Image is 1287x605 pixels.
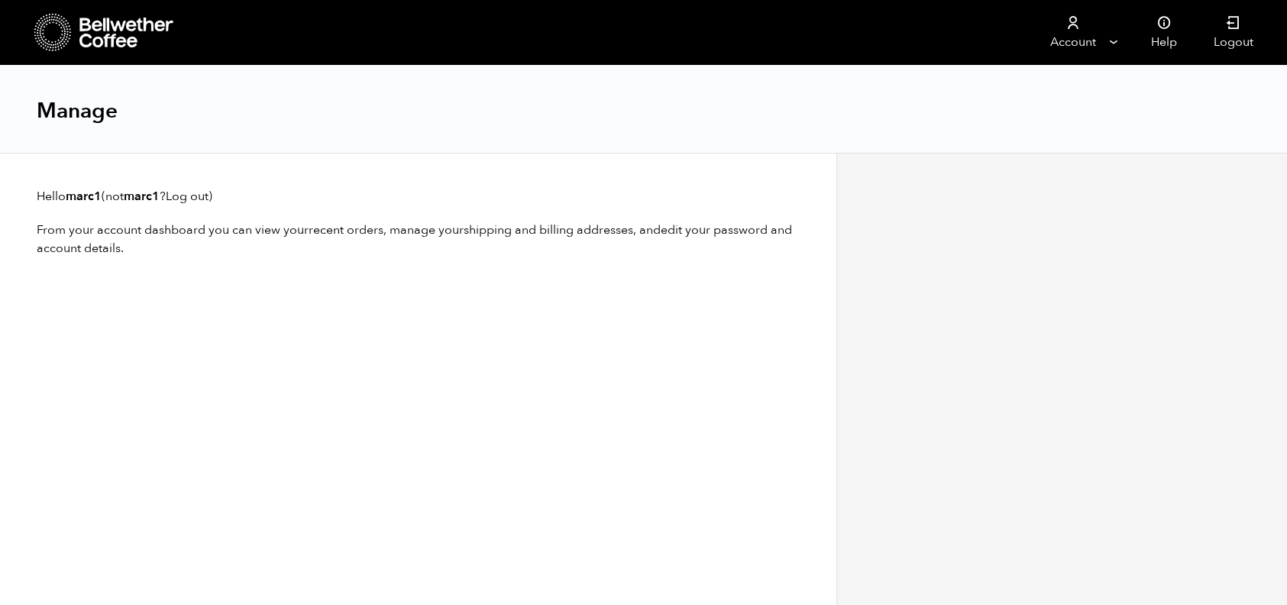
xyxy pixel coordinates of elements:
[166,188,209,205] a: Log out
[37,187,800,205] p: Hello (not ? )
[37,221,800,257] p: From your account dashboard you can view your , manage your , and .
[37,97,118,125] h1: Manage
[464,222,633,238] a: shipping and billing addresses
[309,222,383,238] a: recent orders
[66,188,102,205] strong: marc1
[124,188,160,205] strong: marc1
